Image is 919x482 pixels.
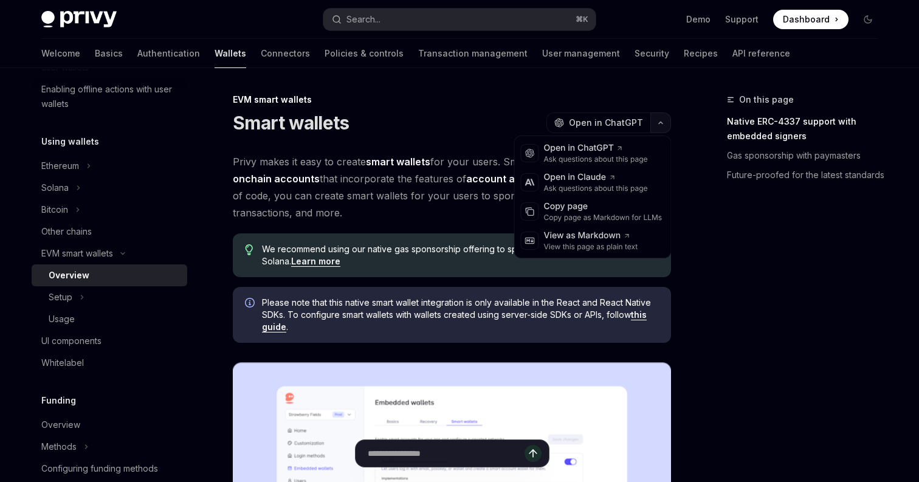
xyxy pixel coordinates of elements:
div: Enabling offline actions with user wallets [41,82,180,111]
a: Welcome [41,39,80,68]
a: API reference [732,39,790,68]
button: Search...⌘K [323,9,596,30]
span: Dashboard [783,13,830,26]
a: Support [725,13,759,26]
h5: Funding [41,393,76,408]
span: ⌘ K [576,15,588,24]
div: Setup [49,290,72,305]
div: Copy page [544,201,663,213]
a: Connectors [261,39,310,68]
a: Policies & controls [325,39,404,68]
span: We recommend using our native gas sponsorship offering to sponsor transactions on EVM and Solana. [262,243,659,267]
div: EVM smart wallets [233,94,671,106]
div: Configuring funding methods [41,461,158,476]
button: Open in ChatGPT [546,112,650,133]
div: Open in Claude [544,171,648,184]
div: Usage [49,312,75,326]
div: Ask questions about this page [544,184,648,193]
span: On this page [739,92,794,107]
div: Ethereum [41,159,79,173]
a: Basics [95,39,123,68]
div: Copy page as Markdown for LLMs [544,213,663,222]
a: Other chains [32,221,187,243]
h1: Smart wallets [233,112,349,134]
div: Search... [346,12,380,27]
a: Overview [32,414,187,436]
a: Future-proofed for the latest standards [727,165,887,185]
div: Solana [41,181,69,195]
a: Enabling offline actions with user wallets [32,78,187,115]
div: Overview [49,268,89,283]
div: Whitelabel [41,356,84,370]
svg: Info [245,298,257,310]
a: Gas sponsorship with paymasters [727,146,887,165]
a: Learn more [291,256,340,267]
a: Native ERC-4337 support with embedded signers [727,112,887,146]
a: Authentication [137,39,200,68]
a: Demo [686,13,711,26]
button: Send message [525,445,542,462]
button: Toggle dark mode [858,10,878,29]
span: Privy makes it easy to create for your users. Smart wallets are that incorporate the features of ... [233,153,671,221]
a: Whitelabel [32,352,187,374]
a: Configuring funding methods [32,458,187,480]
svg: Tip [245,244,253,255]
a: Wallets [215,39,246,68]
div: View this page as plain text [544,242,638,252]
a: Usage [32,308,187,330]
span: Please note that this native smart wallet integration is only available in the React and React Na... [262,297,659,333]
a: UI components [32,330,187,352]
a: Transaction management [418,39,528,68]
a: Security [635,39,669,68]
a: Dashboard [773,10,848,29]
div: Methods [41,439,77,454]
div: Overview [41,418,80,432]
img: dark logo [41,11,117,28]
div: Bitcoin [41,202,68,217]
a: account abstraction [466,173,565,185]
div: Ask questions about this page [544,154,648,164]
a: Overview [32,264,187,286]
a: User management [542,39,620,68]
strong: smart wallets [366,156,430,168]
a: Recipes [684,39,718,68]
h5: Using wallets [41,134,99,149]
div: View as Markdown [544,230,638,242]
div: UI components [41,334,102,348]
div: Other chains [41,224,92,239]
span: Open in ChatGPT [569,117,643,129]
div: EVM smart wallets [41,246,113,261]
div: Open in ChatGPT [544,142,648,154]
